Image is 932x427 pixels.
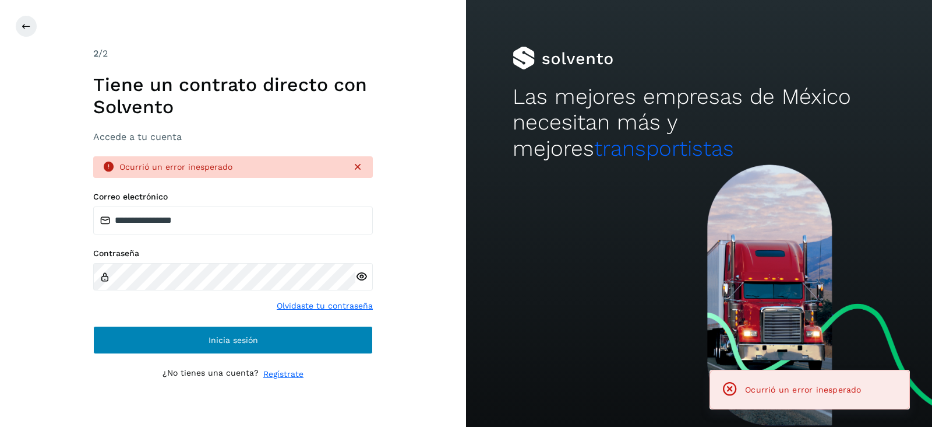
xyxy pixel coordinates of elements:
[513,84,885,162] h2: Las mejores empresas de México necesitan más y mejores
[745,385,861,394] span: Ocurrió un error inesperado
[93,249,373,258] label: Contraseña
[163,368,259,380] p: ¿No tienes una cuenta?
[93,131,373,142] h3: Accede a tu cuenta
[209,336,258,344] span: Inicia sesión
[93,192,373,202] label: Correo electrónico
[277,300,373,312] a: Olvidaste tu contraseña
[93,326,373,354] button: Inicia sesión
[119,161,343,173] div: Ocurrió un error inesperado
[263,368,303,380] a: Regístrate
[93,47,373,61] div: /2
[93,48,98,59] span: 2
[93,73,373,118] h1: Tiene un contrato directo con Solvento
[594,136,734,161] span: transportistas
